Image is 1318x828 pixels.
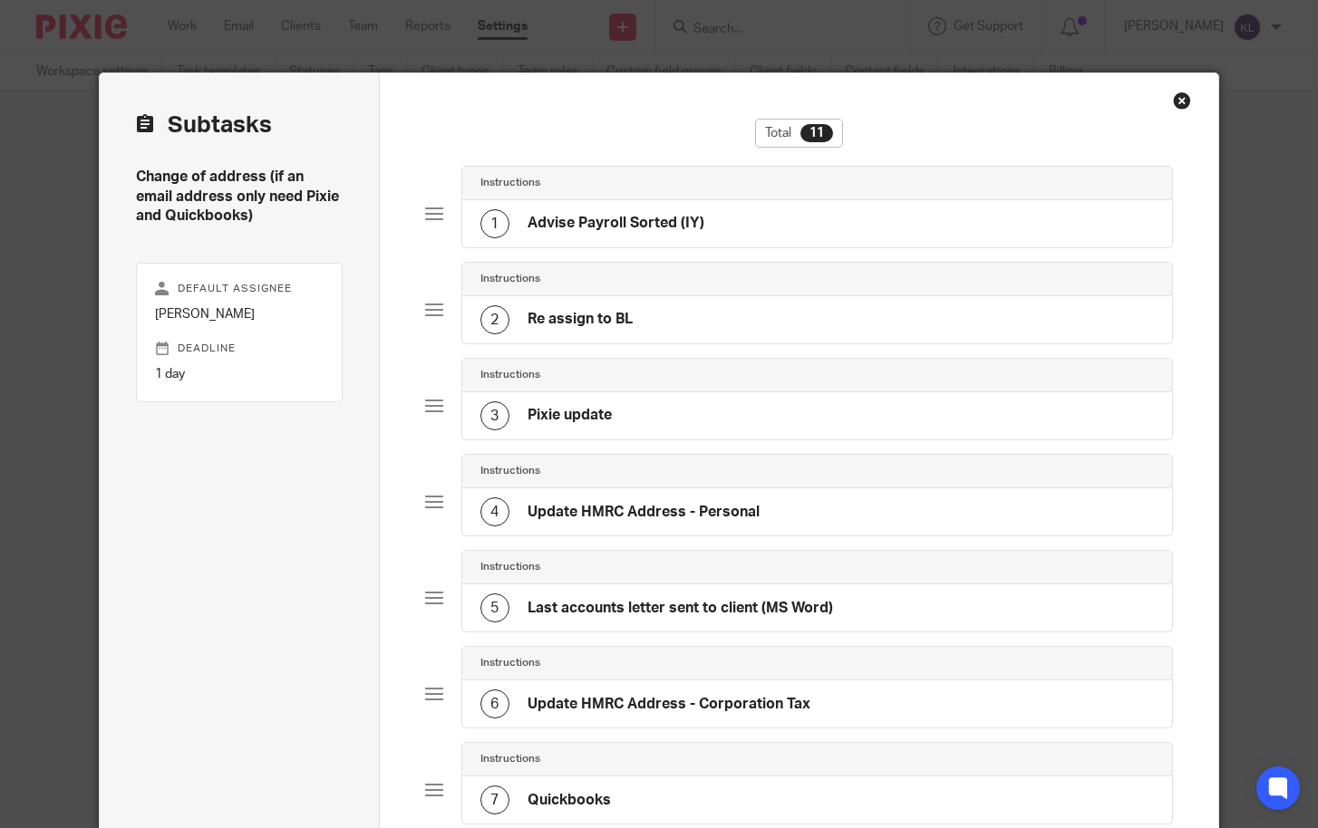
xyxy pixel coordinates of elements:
[155,305,323,323] p: [PERSON_NAME]
[528,406,612,425] h4: Pixie update
[480,272,540,286] h4: Instructions
[480,209,509,238] div: 1
[136,168,342,226] h4: Change of address (if an email address only need Pixie and Quickbooks)
[155,365,323,383] p: 1 day
[528,599,833,618] h4: Last accounts letter sent to client (MS Word)
[528,695,810,714] h4: Update HMRC Address - Corporation Tax
[480,560,540,574] h4: Instructions
[480,176,540,190] h4: Instructions
[480,593,509,622] div: 5
[528,310,633,329] h4: Re assign to BL
[1173,91,1191,110] div: Close this dialog window
[480,305,509,334] div: 2
[155,342,323,356] p: Deadline
[136,110,272,140] h2: Subtasks
[480,656,540,670] h4: Instructions
[755,119,843,148] div: Total
[480,497,509,526] div: 4
[528,503,760,522] h4: Update HMRC Address - Personal
[480,752,540,766] h4: Instructions
[480,368,540,382] h4: Instructions
[528,214,704,233] h4: Advise Payroll Sorted (IY)
[480,785,509,814] div: 7
[480,689,509,718] div: 6
[800,124,833,142] div: 11
[480,401,509,430] div: 3
[528,791,611,810] h4: Quickbooks
[155,282,323,296] p: Default assignee
[480,464,540,478] h4: Instructions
